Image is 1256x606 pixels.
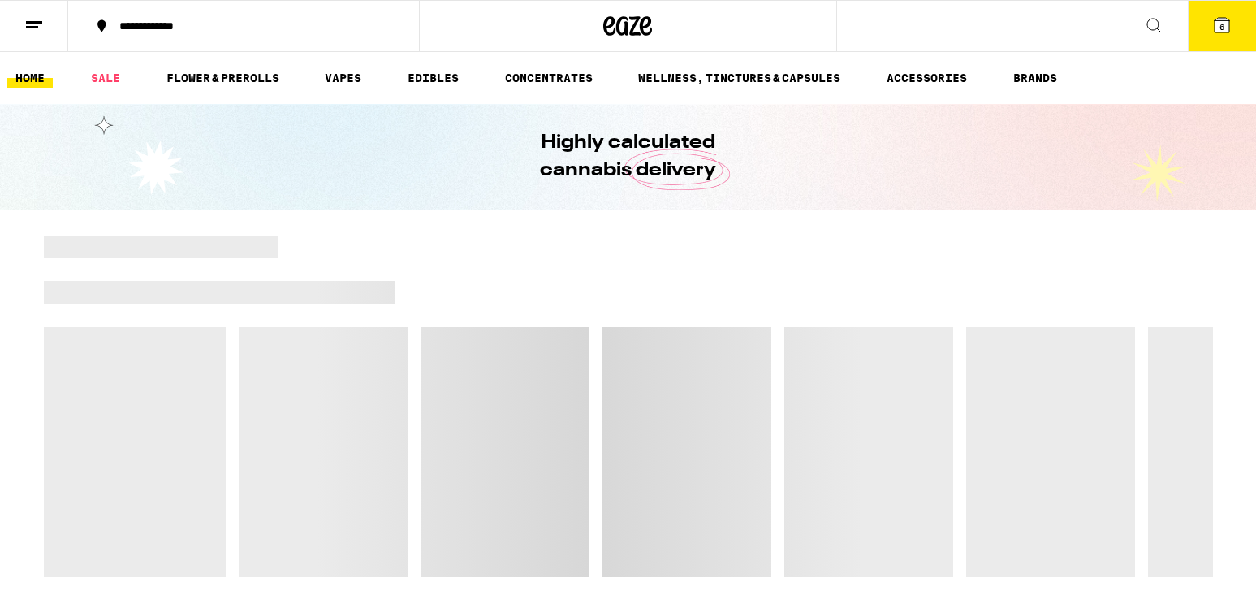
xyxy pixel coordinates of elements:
h1: Highly calculated cannabis delivery [494,129,762,184]
a: HOME [7,68,53,88]
a: EDIBLES [399,68,467,88]
span: 6 [1219,22,1224,32]
button: BRANDS [1005,68,1065,88]
a: CONCENTRATES [497,68,601,88]
a: VAPES [317,68,369,88]
a: FLOWER & PREROLLS [158,68,287,88]
a: SALE [83,68,128,88]
a: ACCESSORIES [878,68,975,88]
a: WELLNESS, TINCTURES & CAPSULES [630,68,848,88]
button: 6 [1188,1,1256,51]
